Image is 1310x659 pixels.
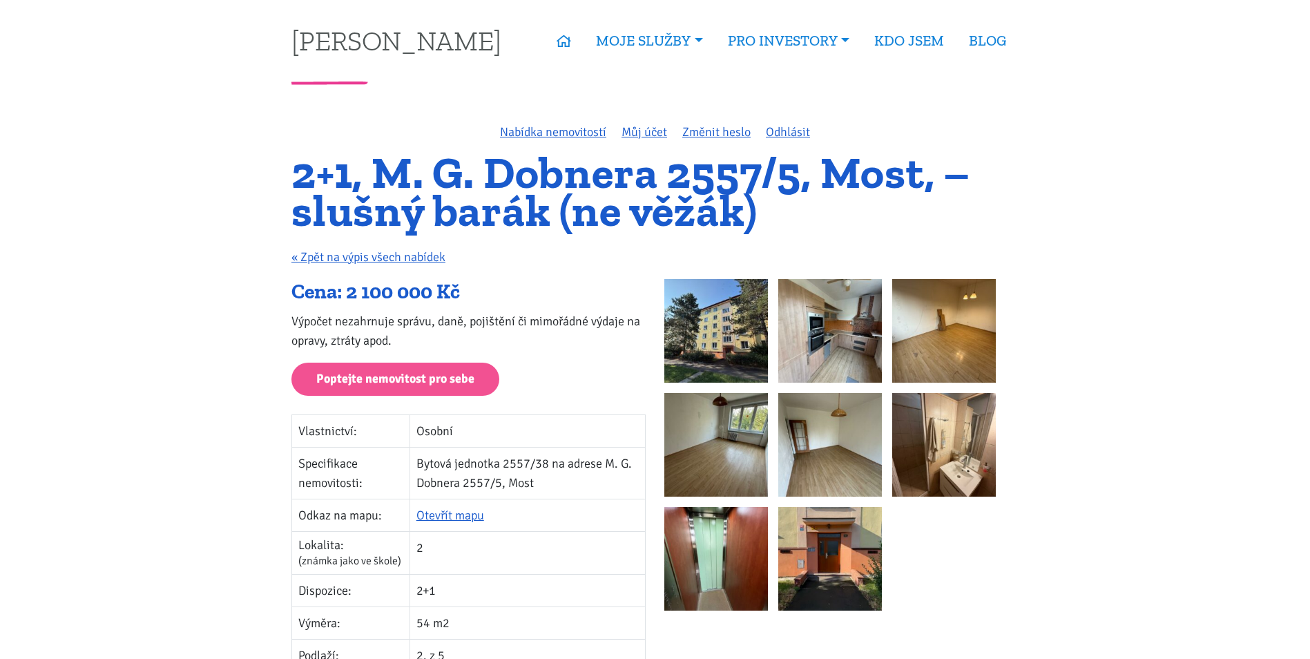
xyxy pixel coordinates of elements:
a: PRO INVESTORY [715,25,862,57]
h1: 2+1, M. G. Dobnera 2557/5, Most, – slušný barák (ne věžák) [291,154,1019,229]
a: Změnit heslo [682,124,751,140]
td: 2 [410,532,645,575]
td: 54 m2 [410,607,645,640]
a: [PERSON_NAME] [291,27,501,54]
a: Poptejte nemovitost pro sebe [291,363,499,397]
span: (známka jako ve škole) [298,554,401,568]
a: BLOG [956,25,1019,57]
td: Dispozice: [292,575,410,607]
a: « Zpět na výpis všech nabídek [291,249,445,265]
a: Odhlásit [766,124,810,140]
p: Výpočet nezahrnuje správu, daně, pojištění či mimořádné výdaje na opravy, ztráty apod. [291,312,646,350]
td: Vlastnictví: [292,415,410,448]
a: KDO JSEM [862,25,956,57]
div: Cena: 2 100 000 Kč [291,279,646,305]
a: Můj účet [622,124,667,140]
td: Specifikace nemovitosti: [292,448,410,499]
td: Lokalita: [292,532,410,575]
td: 2+1 [410,575,645,607]
td: Odkaz na mapu: [292,499,410,532]
td: Bytová jednotka 2557/38 na adrese M. G. Dobnera 2557/5, Most [410,448,645,499]
a: Nabídka nemovitostí [500,124,606,140]
a: MOJE SLUŽBY [584,25,715,57]
td: Výměra: [292,607,410,640]
a: Otevřít mapu [416,508,484,523]
td: Osobní [410,415,645,448]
